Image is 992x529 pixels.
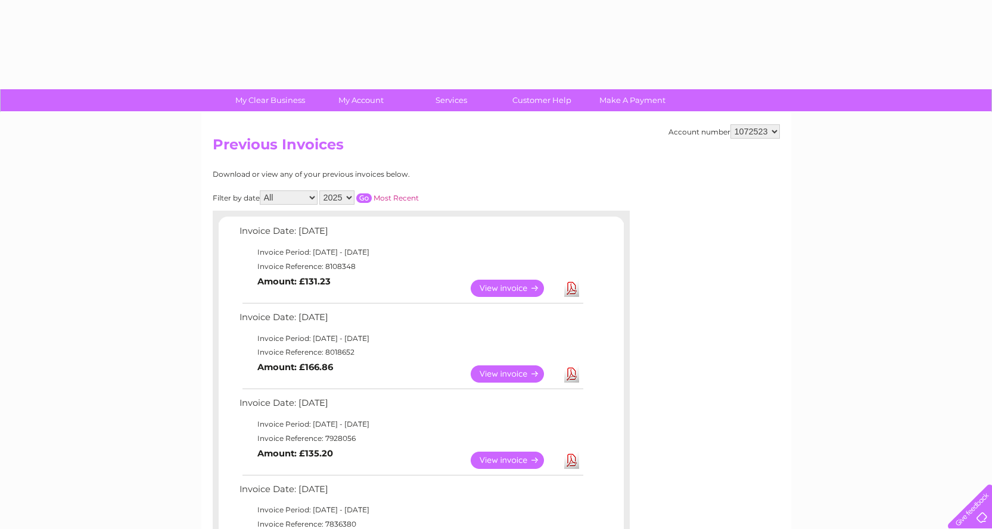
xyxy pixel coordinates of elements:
[257,362,333,373] b: Amount: £166.86
[471,365,558,383] a: View
[564,280,579,297] a: Download
[471,452,558,469] a: View
[257,448,333,459] b: Amount: £135.20
[237,309,585,331] td: Invoice Date: [DATE]
[237,417,585,431] td: Invoice Period: [DATE] - [DATE]
[213,136,780,159] h2: Previous Invoices
[668,124,780,139] div: Account number
[237,331,585,346] td: Invoice Period: [DATE] - [DATE]
[237,431,585,446] td: Invoice Reference: 7928056
[564,365,579,383] a: Download
[237,223,585,245] td: Invoice Date: [DATE]
[237,345,585,359] td: Invoice Reference: 8018652
[564,452,579,469] a: Download
[402,89,500,111] a: Services
[221,89,319,111] a: My Clear Business
[237,395,585,417] td: Invoice Date: [DATE]
[213,190,525,205] div: Filter by date
[257,276,331,287] b: Amount: £131.23
[493,89,591,111] a: Customer Help
[583,89,682,111] a: Make A Payment
[237,245,585,259] td: Invoice Period: [DATE] - [DATE]
[213,170,525,179] div: Download or view any of your previous invoices below.
[237,503,585,517] td: Invoice Period: [DATE] - [DATE]
[237,481,585,503] td: Invoice Date: [DATE]
[237,259,585,274] td: Invoice Reference: 8108348
[374,193,419,202] a: Most Recent
[312,89,410,111] a: My Account
[471,280,558,297] a: View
